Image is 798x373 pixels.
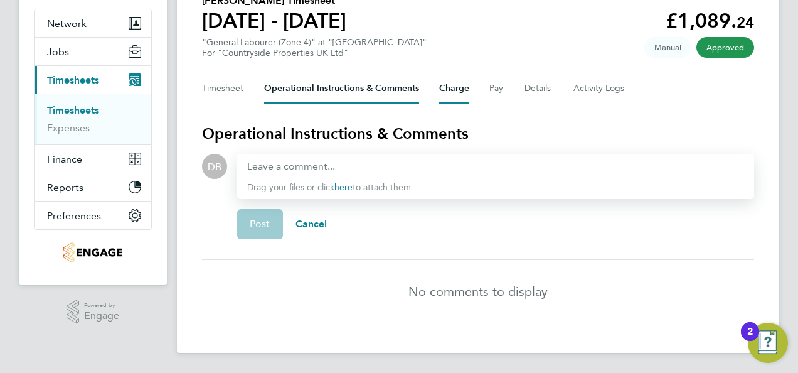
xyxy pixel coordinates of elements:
[208,159,221,173] span: DB
[84,300,119,311] span: Powered by
[47,74,99,86] span: Timesheets
[47,18,87,30] span: Network
[202,73,244,104] button: Timesheet
[439,73,469,104] button: Charge
[35,38,151,65] button: Jobs
[47,181,83,193] span: Reports
[202,154,227,179] div: Daniel Bassett
[202,37,427,58] div: "General Labourer (Zone 4)" at "[GEOGRAPHIC_DATA]"
[47,104,99,116] a: Timesheets
[264,73,419,104] button: Operational Instructions & Comments
[247,182,411,193] span: Drag your files or click to attach them
[35,94,151,144] div: Timesheets
[84,311,119,322] span: Engage
[408,283,548,300] p: No comments to display
[524,73,553,104] button: Details
[283,209,340,239] button: Cancel
[34,242,152,262] a: Go to home page
[47,210,101,222] span: Preferences
[47,122,90,134] a: Expenses
[35,66,151,94] button: Timesheets
[334,182,353,193] a: here
[696,37,754,58] span: This timesheet has been approved.
[644,37,691,58] span: This timesheet was manually created.
[47,46,69,58] span: Jobs
[666,9,754,33] app-decimal: £1,089.
[35,9,151,37] button: Network
[35,145,151,173] button: Finance
[202,124,754,144] h3: Operational Instructions & Comments
[47,153,82,165] span: Finance
[748,323,788,363] button: Open Resource Center, 2 new notifications
[295,218,327,230] span: Cancel
[35,173,151,201] button: Reports
[573,73,626,104] button: Activity Logs
[737,13,754,31] span: 24
[202,8,346,33] h1: [DATE] - [DATE]
[35,202,151,229] button: Preferences
[202,48,427,58] div: For "Countryside Properties UK Ltd"
[489,73,504,104] button: Pay
[747,332,753,348] div: 2
[66,300,120,324] a: Powered byEngage
[63,242,122,262] img: thornbaker-logo-retina.png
